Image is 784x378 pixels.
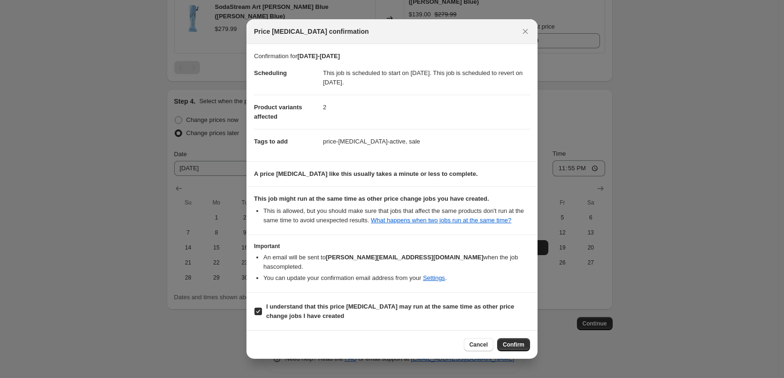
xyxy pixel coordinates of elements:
a: Settings [423,274,445,281]
button: Confirm [497,338,530,351]
h3: Important [254,242,530,250]
dd: 2 [323,95,530,120]
span: Cancel [469,341,488,348]
span: Confirm [503,341,524,348]
li: An email will be sent to when the job has completed . [263,253,530,272]
span: Tags to add [254,138,288,145]
button: Close [519,25,532,38]
li: This is allowed, but you should make sure that jobs that affect the same products don ' t run at ... [263,206,530,225]
button: Cancel [464,338,493,351]
span: Price [MEDICAL_DATA] confirmation [254,27,369,36]
li: You can update your confirmation email address from your . [263,273,530,283]
dd: This job is scheduled to start on [DATE]. This job is scheduled to revert on [DATE]. [323,61,530,95]
b: [PERSON_NAME][EMAIL_ADDRESS][DOMAIN_NAME] [326,254,484,261]
b: [DATE]-[DATE] [297,53,340,60]
b: This job might run at the same time as other price change jobs you have created. [254,195,489,202]
a: What happens when two jobs run at the same time? [371,217,511,224]
span: Product variants affected [254,104,302,120]
b: I understand that this price [MEDICAL_DATA] may run at the same time as other price change jobs I... [266,303,514,319]
dd: price-[MEDICAL_DATA]-active, sale [323,129,530,154]
b: A price [MEDICAL_DATA] like this usually takes a minute or less to complete. [254,170,478,177]
span: Scheduling [254,69,287,76]
p: Confirmation for [254,52,530,61]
